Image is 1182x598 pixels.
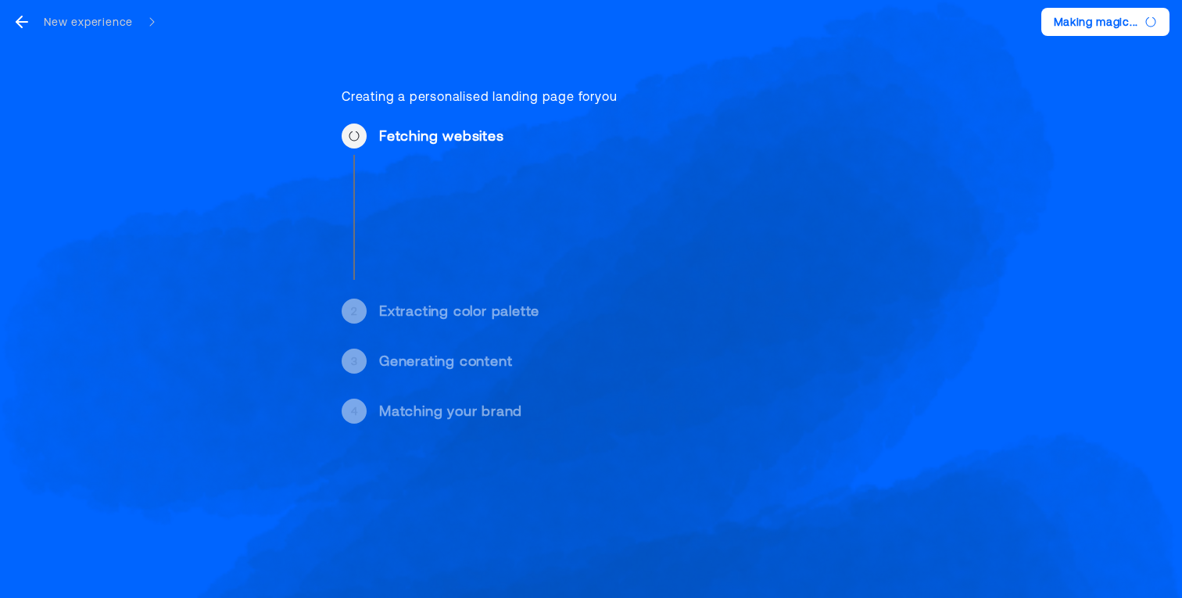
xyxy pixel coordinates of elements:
[351,353,358,369] div: 3
[379,402,884,421] div: Matching your brand
[342,88,884,105] div: Creating a personalised landing page for you
[44,14,133,30] div: New experience
[379,127,884,145] div: Fetching websites
[13,13,31,31] svg: go back
[379,302,884,320] div: Extracting color palette
[351,303,357,319] div: 2
[379,352,884,371] div: Generating content
[351,403,358,419] div: 4
[1041,8,1170,36] button: Making magic...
